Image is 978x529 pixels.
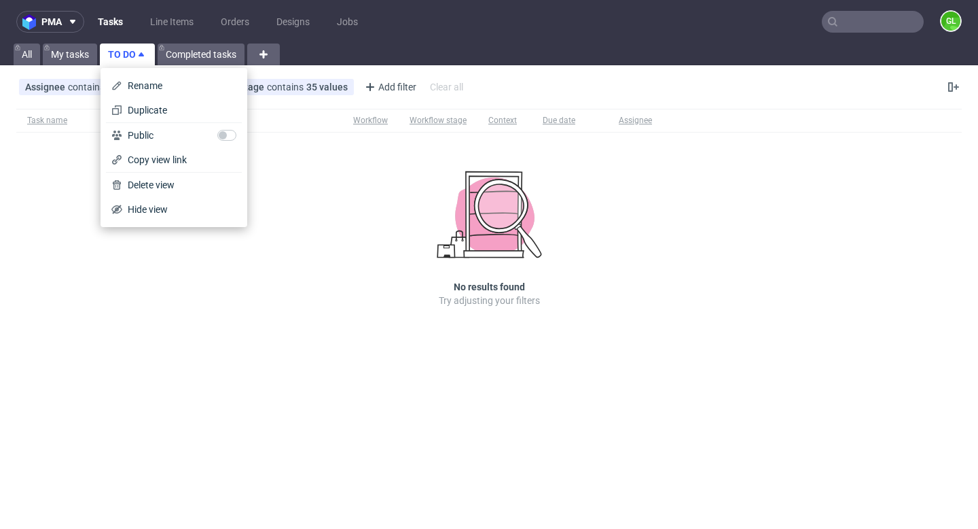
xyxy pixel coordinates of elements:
div: Assignee [619,115,652,126]
a: My tasks [43,44,97,65]
a: Orders [213,11,257,33]
a: All [14,44,40,65]
p: Try adjusting your filters [439,294,540,307]
a: Line Items [142,11,202,33]
span: Task name [27,115,331,126]
a: Tasks [90,11,131,33]
div: Add filter [359,76,419,98]
span: contains [68,82,107,92]
figcaption: GL [941,12,960,31]
span: Rename [122,79,236,92]
span: Assignee [25,82,68,92]
a: Completed tasks [158,44,244,65]
div: Workflow stage [410,115,467,126]
span: Hide view [122,203,236,216]
div: Clear all [427,78,466,97]
span: pma [41,17,62,27]
span: Public [122,129,236,142]
span: contains [267,82,306,92]
a: Jobs [329,11,366,33]
span: Delete view [122,178,236,192]
div: Workflow [353,115,388,126]
span: Duplicate [122,103,236,117]
a: Designs [268,11,318,33]
span: Copy view link [122,153,236,167]
div: Context [488,115,521,126]
h3: No results found [454,280,525,294]
div: 35 values [306,82,348,92]
button: pma [16,11,84,33]
span: Due date [543,115,597,126]
img: logo [22,14,41,30]
a: TO DO [100,44,155,65]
